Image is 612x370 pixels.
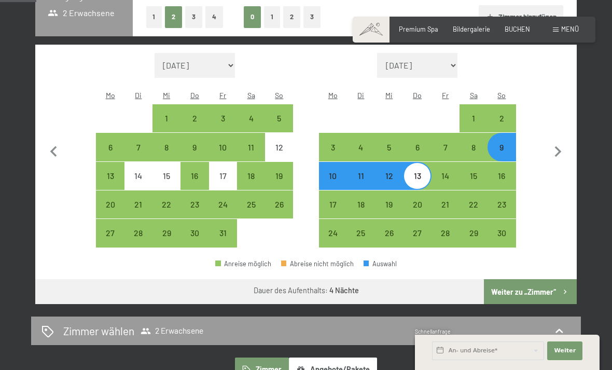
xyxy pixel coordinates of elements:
div: Wed Oct 22 2025 [152,190,180,218]
div: Anreise möglich [460,104,488,132]
div: 2 [489,114,514,140]
div: Sat Nov 15 2025 [460,162,488,190]
div: Anreise möglich [347,219,375,247]
div: 27 [404,229,430,255]
div: Fri Oct 03 2025 [209,104,237,132]
a: Bildergalerie [453,25,490,33]
div: Wed Nov 12 2025 [375,162,403,190]
div: Wed Oct 01 2025 [152,104,180,132]
div: 9 [182,143,207,169]
div: Anreise möglich [209,190,237,218]
abbr: Montag [106,91,115,100]
div: Anreise möglich [124,219,152,247]
span: Weiter [554,347,576,355]
a: BUCHEN [505,25,530,33]
div: Dauer des Aufenthalts: [254,285,359,296]
div: 6 [97,143,123,169]
div: Anreise möglich [152,133,180,161]
div: Wed Nov 19 2025 [375,190,403,218]
div: Tue Nov 11 2025 [347,162,375,190]
div: Sat Nov 08 2025 [460,133,488,161]
div: Anreise möglich [319,162,347,190]
span: Premium Spa [399,25,438,33]
div: 25 [348,229,374,255]
div: 13 [404,172,430,198]
div: 9 [489,143,514,169]
div: Mon Oct 20 2025 [96,190,124,218]
div: 5 [376,143,402,169]
div: 22 [461,200,486,226]
button: Zimmer hinzufügen [479,5,563,28]
div: Anreise möglich [180,104,208,132]
div: Tue Oct 21 2025 [124,190,152,218]
div: Anreise möglich [152,219,180,247]
div: Anreise möglich [460,162,488,190]
span: Menü [561,25,579,33]
abbr: Samstag [247,91,255,100]
abbr: Sonntag [497,91,506,100]
div: Anreise möglich [96,162,124,190]
abbr: Donnerstag [190,91,199,100]
div: Thu Oct 02 2025 [180,104,208,132]
div: Anreise möglich [432,133,460,161]
div: Sun Nov 30 2025 [488,219,516,247]
abbr: Mittwoch [163,91,170,100]
div: Sun Nov 16 2025 [488,162,516,190]
div: Mon Nov 10 2025 [319,162,347,190]
div: 29 [154,229,179,255]
div: Mon Oct 13 2025 [96,162,124,190]
div: Sun Oct 12 2025 [265,133,293,161]
div: Tue Nov 04 2025 [347,133,375,161]
div: Anreise möglich [347,162,375,190]
abbr: Freitag [219,91,226,100]
div: Anreise möglich [403,190,431,218]
div: 24 [210,200,236,226]
div: 3 [210,114,236,140]
abbr: Donnerstag [413,91,422,100]
div: Anreise möglich [432,162,460,190]
div: Mon Nov 24 2025 [319,219,347,247]
div: Anreise möglich [152,190,180,218]
div: 19 [266,172,292,198]
span: 2 Erwachsene [48,7,115,19]
div: 17 [210,172,236,198]
div: 11 [238,143,264,169]
button: 1 [146,6,162,28]
abbr: Freitag [442,91,449,100]
div: Anreise möglich [375,162,403,190]
div: 26 [376,229,402,255]
div: 30 [489,229,514,255]
div: Anreise möglich [265,190,293,218]
div: Anreise möglich [265,162,293,190]
div: Anreise nicht möglich [124,162,152,190]
span: Schnellanfrage [415,328,451,335]
div: Sun Nov 23 2025 [488,190,516,218]
div: 16 [182,172,207,198]
div: Anreise möglich [96,133,124,161]
div: Wed Nov 05 2025 [375,133,403,161]
div: Sat Oct 25 2025 [237,190,265,218]
div: Anreise möglich [152,104,180,132]
div: Anreise möglich [209,133,237,161]
div: 27 [97,229,123,255]
abbr: Dienstag [357,91,364,100]
div: Anreise möglich [488,104,516,132]
div: Mon Nov 03 2025 [319,133,347,161]
div: Thu Oct 30 2025 [180,219,208,247]
div: Thu Nov 06 2025 [403,133,431,161]
div: 10 [320,172,346,198]
button: 1 [264,6,280,28]
div: Sat Oct 04 2025 [237,104,265,132]
div: 13 [97,172,123,198]
div: Sun Oct 19 2025 [265,162,293,190]
div: Anreise möglich [488,219,516,247]
div: Sat Oct 18 2025 [237,162,265,190]
div: Anreise möglich [432,190,460,218]
div: Anreise möglich [403,162,431,190]
button: 2 [283,6,300,28]
div: 14 [433,172,458,198]
span: 2 Erwachsene [141,326,203,336]
div: 15 [461,172,486,198]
